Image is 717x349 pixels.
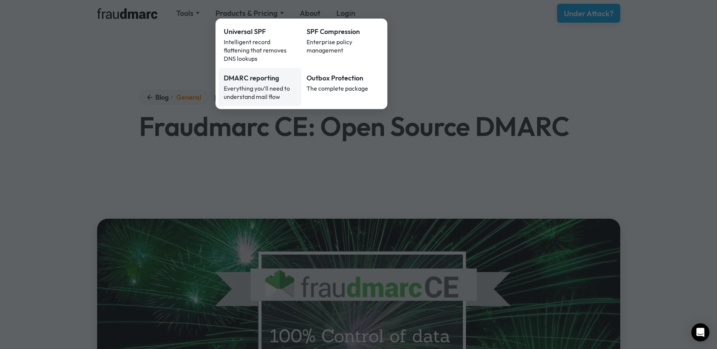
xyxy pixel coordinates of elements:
div: Everything you’ll need to understand mail flow [224,84,296,101]
div: Intelligent record flattening that removes DNS lookups [224,38,296,63]
div: Enterprise policy management [307,38,379,54]
div: The complete package [307,84,379,93]
div: Universal SPF [224,27,296,37]
a: Outbox ProtectionThe complete package [301,68,384,106]
a: SPF CompressionEnterprise policy management [301,22,384,68]
a: DMARC reportingEverything you’ll need to understand mail flow [218,68,302,106]
nav: Products & Pricing [215,19,387,109]
div: DMARC reporting [224,73,296,83]
a: Universal SPFIntelligent record flattening that removes DNS lookups [218,22,302,68]
div: Outbox Protection [307,73,379,83]
div: SPF Compression [307,27,379,37]
div: Open Intercom Messenger [691,323,709,341]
